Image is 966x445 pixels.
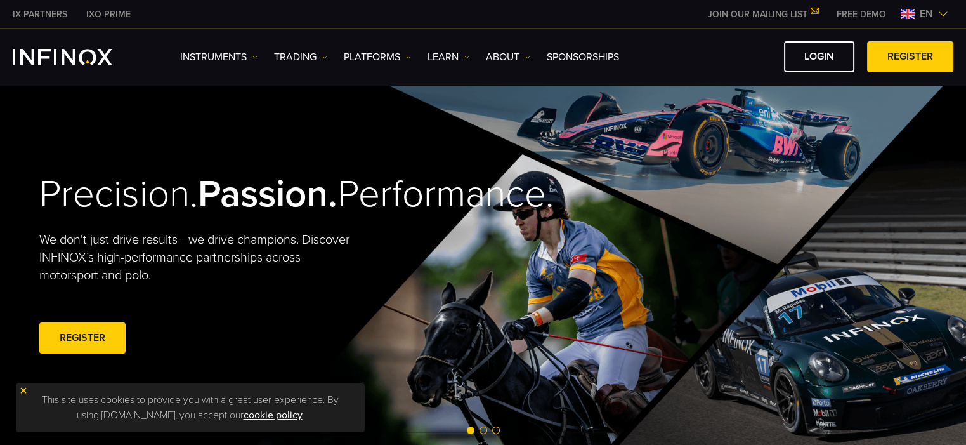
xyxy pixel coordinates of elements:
p: This site uses cookies to provide you with a great user experience. By using [DOMAIN_NAME], you a... [22,389,358,426]
a: PLATFORMS [344,50,412,65]
a: Instruments [180,50,258,65]
a: JOIN OUR MAILING LIST [698,9,827,20]
a: Learn [428,50,470,65]
h2: Precision. Performance. [39,171,439,218]
a: INFINOX Logo [13,49,142,65]
span: en [915,6,938,22]
strong: Passion. [198,171,337,217]
a: REGISTER [39,322,126,354]
a: ABOUT [486,50,531,65]
img: yellow close icon [19,386,28,395]
span: Go to slide 2 [480,427,487,434]
a: INFINOX [77,8,140,21]
a: INFINOX [3,8,77,21]
span: Go to slide 1 [467,427,474,434]
span: Go to slide 3 [492,427,500,434]
a: INFINOX MENU [827,8,896,21]
a: REGISTER [867,41,953,72]
a: LOGIN [784,41,854,72]
a: SPONSORSHIPS [547,50,619,65]
a: TRADING [274,50,328,65]
p: We don't just drive results—we drive champions. Discover INFINOX’s high-performance partnerships ... [39,231,359,284]
a: cookie policy [244,409,303,422]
